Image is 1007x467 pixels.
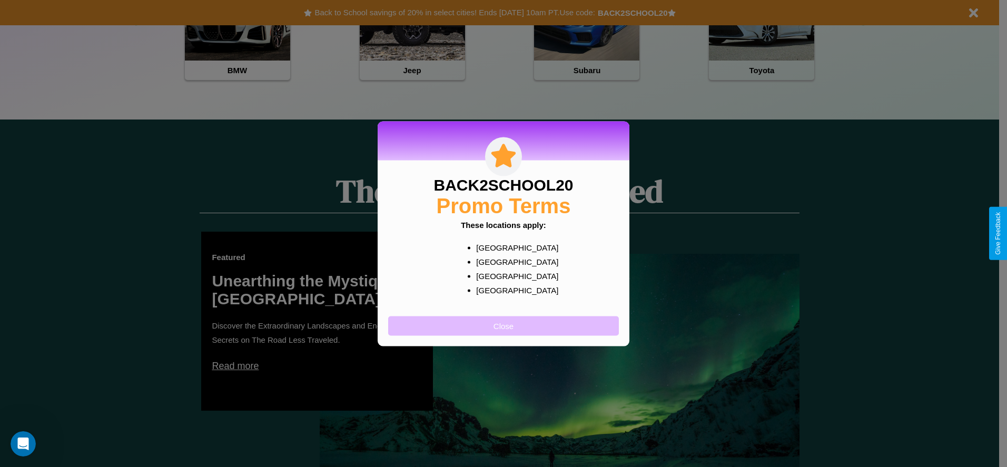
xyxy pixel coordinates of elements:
[437,194,571,217] h2: Promo Terms
[11,431,36,456] iframe: Intercom live chat
[476,269,551,283] p: [GEOGRAPHIC_DATA]
[433,176,573,194] h3: BACK2SCHOOL20
[476,254,551,269] p: [GEOGRAPHIC_DATA]
[476,240,551,254] p: [GEOGRAPHIC_DATA]
[461,220,546,229] b: These locations apply:
[994,212,1002,255] div: Give Feedback
[476,283,551,297] p: [GEOGRAPHIC_DATA]
[388,316,619,335] button: Close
